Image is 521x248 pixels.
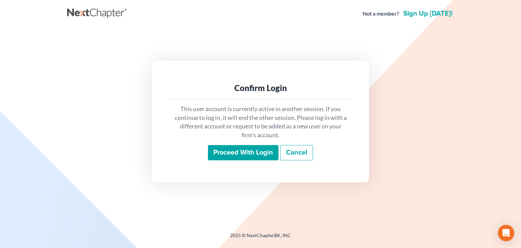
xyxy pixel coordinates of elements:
div: Open Intercom Messenger [498,225,514,241]
p: This user account is currently active in another session. If you continue to log in, it will end ... [174,105,347,140]
a: Sign up [DATE]! [402,10,454,17]
strong: Not a member? [363,10,399,18]
div: 2025 © NextChapterBK, INC [67,232,454,244]
a: Cancel [280,145,313,161]
div: Confirm Login [174,83,347,93]
input: Proceed with login [208,145,278,161]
